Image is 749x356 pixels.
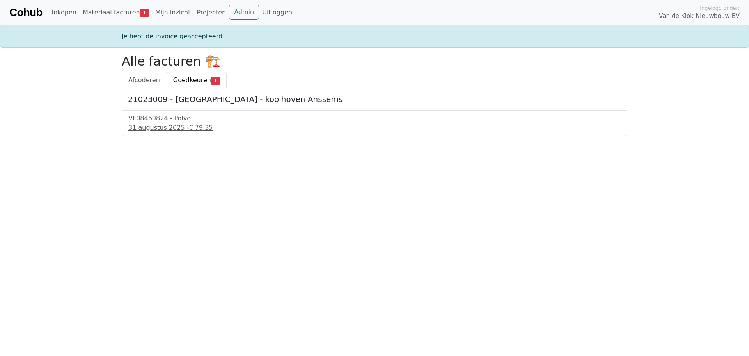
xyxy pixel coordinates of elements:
h2: Alle facturen 🏗️ [122,54,627,69]
a: Mijn inzicht [152,5,194,20]
a: Cohub [9,3,42,22]
a: Inkopen [48,5,79,20]
a: Goedkeuren1 [167,72,227,88]
span: 1 [211,77,220,84]
a: Afcoderen [122,72,167,88]
a: Projecten [193,5,229,20]
div: VF08460824 - Polvo [128,114,621,123]
a: Uitloggen [259,5,295,20]
a: Materiaal facturen1 [80,5,152,20]
a: VF08460824 - Polvo31 augustus 2025 -€ 79,35 [128,114,621,132]
a: Admin [229,5,259,20]
span: € 79,35 [189,124,213,131]
span: Goedkeuren [173,76,211,84]
h5: 21023009 - [GEOGRAPHIC_DATA] - koolhoven Anssems [128,95,621,104]
span: Afcoderen [128,76,160,84]
span: 1 [140,9,149,17]
div: Je hebt de invoice geaccepteerd [117,32,632,41]
span: Ingelogd onder: [700,4,740,12]
div: 31 augustus 2025 - [128,123,621,132]
span: Van de Klok Nieuwbouw BV [659,12,740,21]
